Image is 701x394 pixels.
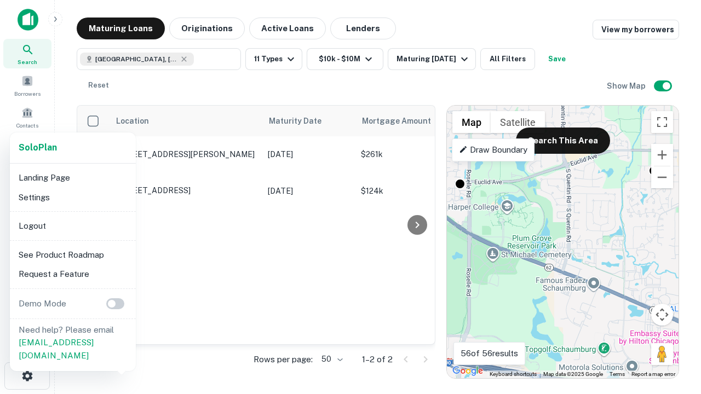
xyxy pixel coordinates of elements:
[19,141,57,154] a: SoloPlan
[14,188,131,207] li: Settings
[19,338,94,360] a: [EMAIL_ADDRESS][DOMAIN_NAME]
[14,245,131,265] li: See Product Roadmap
[646,306,701,359] iframe: Chat Widget
[14,168,131,188] li: Landing Page
[14,264,131,284] li: Request a Feature
[14,216,131,236] li: Logout
[14,297,71,310] p: Demo Mode
[19,323,127,362] p: Need help? Please email
[19,142,57,153] strong: Solo Plan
